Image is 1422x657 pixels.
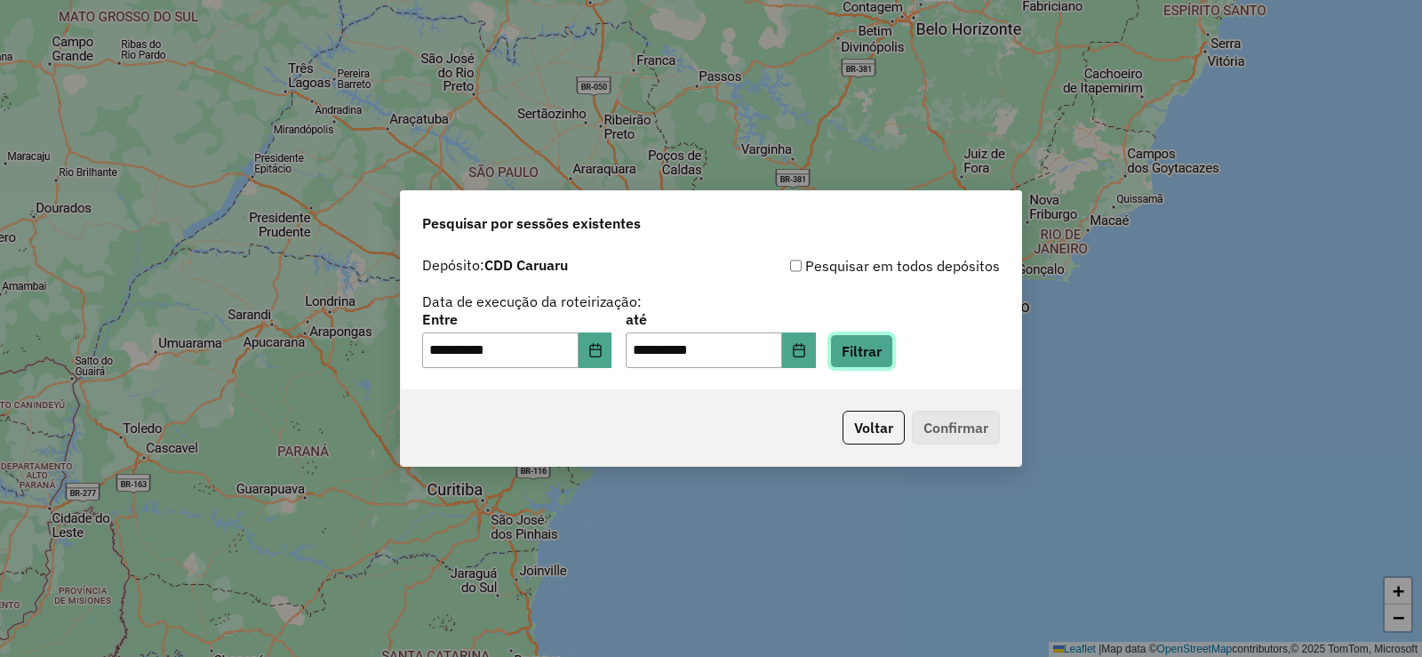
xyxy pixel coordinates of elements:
[422,212,641,234] span: Pesquisar por sessões existentes
[782,333,816,368] button: Choose Date
[843,411,905,445] button: Voltar
[422,308,611,330] label: Entre
[579,333,612,368] button: Choose Date
[484,256,568,274] strong: CDD Caruaru
[830,334,893,368] button: Filtrar
[711,255,1000,276] div: Pesquisar em todos depósitos
[626,308,815,330] label: até
[422,254,568,276] label: Depósito:
[422,291,642,312] label: Data de execução da roteirização:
